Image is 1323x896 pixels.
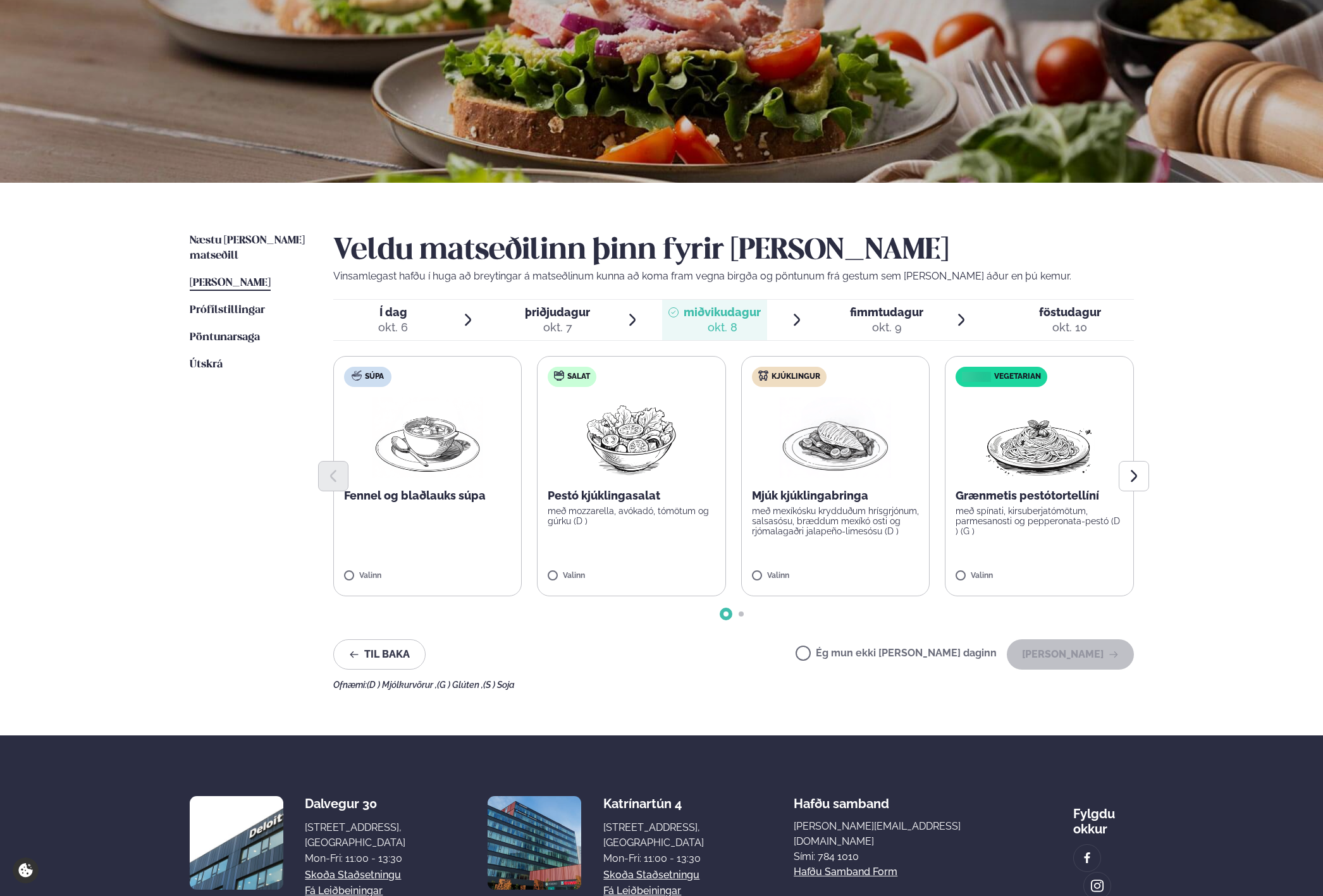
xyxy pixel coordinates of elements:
[333,680,1134,690] div: Ofnæmi:
[378,320,408,335] div: okt. 6
[794,786,889,811] span: Hafðu samband
[190,357,223,372] a: Útskrá
[684,305,761,319] span: miðvikudagur
[983,397,1095,478] img: Spagetti.png
[525,320,590,335] div: okt. 7
[190,276,271,291] a: [PERSON_NAME]
[794,819,983,849] a: [PERSON_NAME][EMAIL_ADDRESS][DOMAIN_NAME]
[575,397,687,478] img: Salad.png
[603,868,699,883] a: Skoða staðsetningu
[305,868,401,883] a: Skoða staðsetningu
[333,233,1134,269] h2: Veldu matseðilinn þinn fyrir [PERSON_NAME]
[190,796,283,890] img: image alt
[488,796,581,890] img: image alt
[378,305,408,320] span: Í dag
[956,506,1123,536] p: með spínati, kirsuberjatómötum, parmesanosti og pepperonata-pestó (D ) (G )
[1039,320,1101,335] div: okt. 10
[305,796,405,811] div: Dalvegur 30
[190,235,305,261] span: Næstu [PERSON_NAME] matseðill
[190,305,265,316] span: Prófílstillingar
[850,305,923,319] span: fimmtudagur
[723,611,729,617] span: Go to slide 1
[1074,845,1100,871] a: image alt
[190,233,308,264] a: Næstu [PERSON_NAME] matseðill
[794,864,897,880] a: Hafðu samband form
[305,820,405,850] div: [STREET_ADDRESS], [GEOGRAPHIC_DATA]
[333,269,1134,284] p: Vinsamlegast hafðu í huga að breytingar á matseðlinum kunna að koma fram vegna birgða og pöntunum...
[684,320,761,335] div: okt. 8
[780,397,891,478] img: Chicken-breast.png
[772,372,820,382] span: Kjúklingur
[190,278,271,288] span: [PERSON_NAME]
[1080,851,1094,866] img: image alt
[752,488,920,503] p: Mjúk kjúklingabringa
[333,639,426,670] button: Til baka
[603,820,704,850] div: [STREET_ADDRESS], [GEOGRAPHIC_DATA]
[739,611,744,617] span: Go to slide 2
[367,680,437,690] span: (D ) Mjólkurvörur ,
[758,371,768,381] img: chicken.svg
[548,506,715,526] p: með mozzarella, avókadó, tómötum og gúrku (D )
[318,461,348,491] button: Previous slide
[1039,305,1101,319] span: föstudagur
[483,680,515,690] span: (S ) Soja
[850,320,923,335] div: okt. 9
[190,330,260,345] a: Pöntunarsaga
[1007,639,1134,670] button: [PERSON_NAME]
[603,796,704,811] div: Katrínartún 4
[548,488,715,503] p: Pestó kjúklingasalat
[13,857,39,883] a: Cookie settings
[344,488,512,503] p: Fennel og blaðlauks súpa
[994,372,1041,382] span: Vegetarian
[365,372,384,382] span: Súpa
[1119,461,1149,491] button: Next slide
[525,305,590,319] span: þriðjudagur
[190,303,265,318] a: Prófílstillingar
[305,851,405,866] div: Mon-Fri: 11:00 - 13:30
[956,488,1123,503] p: Grænmetis pestótortellíní
[959,371,994,383] img: icon
[752,506,920,536] p: með mexíkósku krydduðum hrísgrjónum, salsasósu, bræddum mexíkó osti og rjómalagaðri jalapeño-lime...
[1090,879,1104,893] img: image alt
[352,371,362,381] img: soup.svg
[190,332,260,343] span: Pöntunarsaga
[190,359,223,370] span: Útskrá
[794,849,983,864] p: Sími: 784 1010
[437,680,483,690] span: (G ) Glúten ,
[554,371,564,381] img: salad.svg
[1073,796,1134,837] div: Fylgdu okkur
[372,397,483,478] img: Soup.png
[603,851,704,866] div: Mon-Fri: 11:00 - 13:30
[567,372,590,382] span: Salat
